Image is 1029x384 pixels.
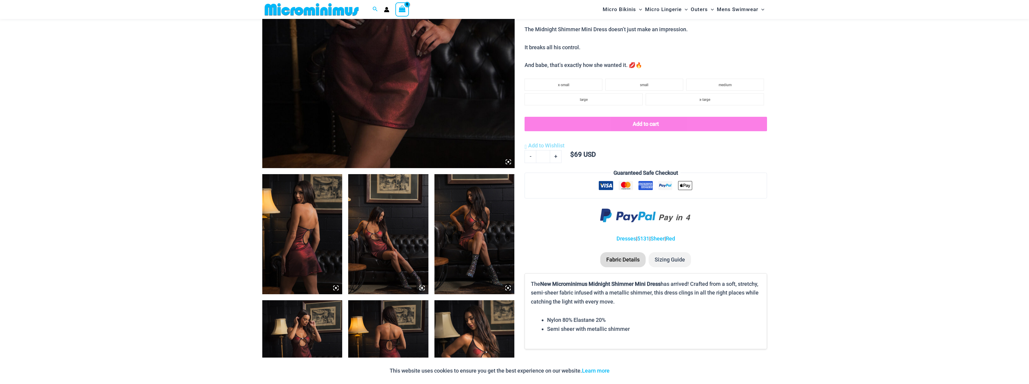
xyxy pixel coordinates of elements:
p: This website uses cookies to ensure you get the best experience on our website. [390,366,610,375]
span: Outers [691,2,708,17]
li: small [605,79,683,91]
a: View Shopping Cart, empty [395,2,409,16]
a: OutersMenu ToggleMenu Toggle [689,2,715,17]
span: Menu Toggle [682,2,688,17]
li: x-small [525,79,602,91]
li: Nylon 80% Elastane 20% [547,316,760,325]
li: Sizing Guide [649,252,691,267]
a: Mens SwimwearMenu ToggleMenu Toggle [715,2,766,17]
img: Midnight Shimmer Red 5131 Dress [434,174,515,294]
a: Micro LingerieMenu ToggleMenu Toggle [644,2,689,17]
li: Semi sheer with metallic shimmer [547,325,760,334]
span: large [580,98,588,102]
li: large [525,93,643,105]
span: Micro Lingerie [645,2,682,17]
li: Fabric Details [600,252,646,267]
nav: Site Navigation [600,1,767,18]
a: - [525,150,536,163]
bdi: 69 USD [570,151,596,158]
a: Micro BikinisMenu ToggleMenu Toggle [601,2,644,17]
span: Menu Toggle [708,2,714,17]
legend: Guaranteed Safe Checkout [611,168,680,177]
span: Mens Swimwear [717,2,758,17]
a: Add to Wishlist [525,141,565,150]
span: x-small [558,83,569,87]
span: Menu Toggle [636,2,642,17]
b: New Microminimus Midnight Shimmer Mini Dress [540,281,661,287]
span: $ [570,151,574,158]
span: Micro Bikinis [603,2,636,17]
input: Product quantity [536,150,550,163]
img: Midnight Shimmer Red 5131 Dress [348,174,428,294]
a: Dresses [616,235,636,242]
a: Search icon link [373,6,378,13]
span: x-large [699,98,710,102]
a: + [550,150,562,163]
span: Add to Wishlist [528,142,565,149]
a: Red [666,235,675,242]
p: | | | [525,234,767,243]
button: Accept [614,364,640,378]
img: MM SHOP LOGO FLAT [262,3,361,16]
span: small [640,83,648,87]
a: Account icon link [384,7,389,12]
span: Menu Toggle [758,2,764,17]
a: Sheer [650,235,665,242]
span: medium [719,83,732,87]
a: Learn more [582,367,610,374]
a: 5131 [637,235,649,242]
button: Add to cart [525,117,767,131]
img: Midnight Shimmer Red 5131 Dress [262,174,342,294]
li: medium [686,79,764,91]
p: The has arrived! Crafted from a soft, stretchy, semi-sheer fabric infused with a metallic shimmer... [531,280,760,306]
li: x-large [646,93,764,105]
